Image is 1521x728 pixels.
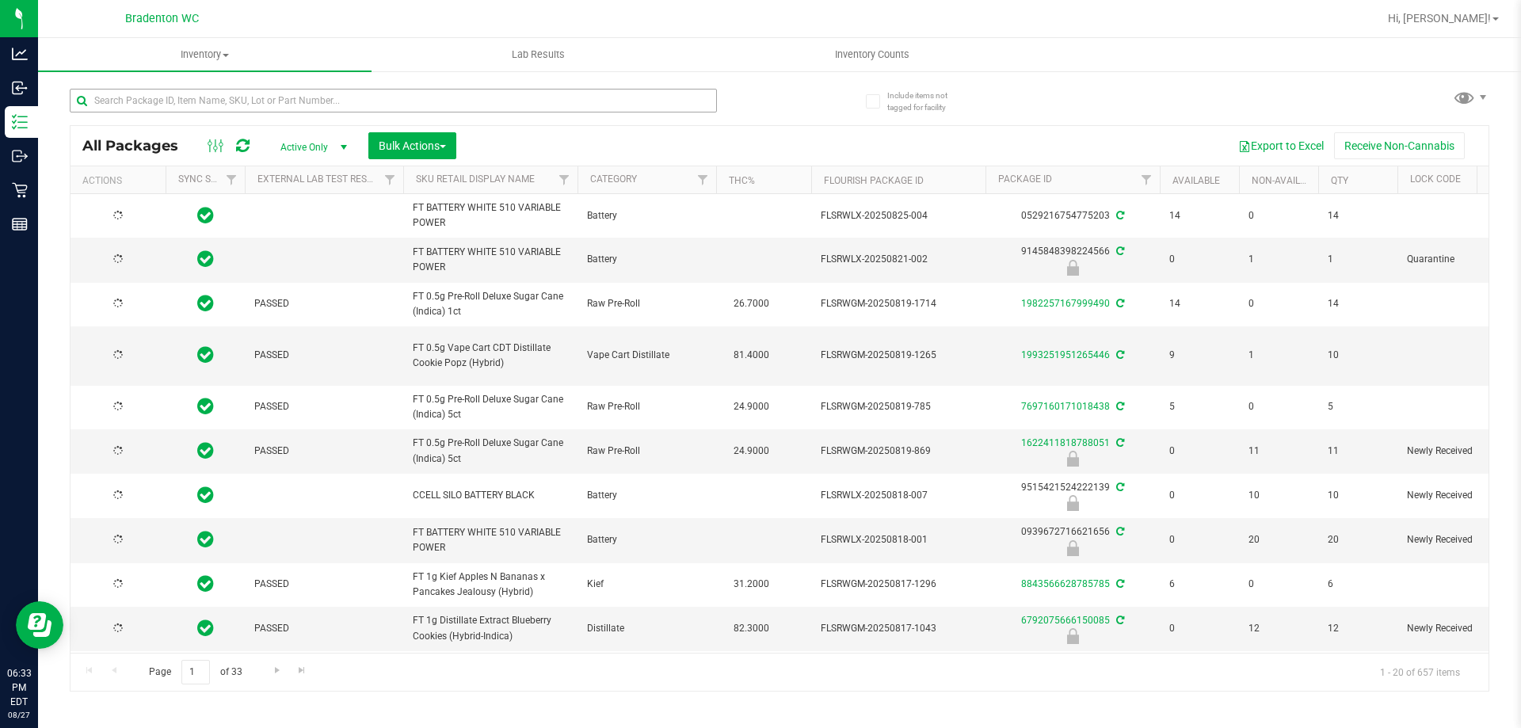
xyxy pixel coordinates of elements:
[1248,399,1309,414] span: 0
[1114,615,1124,626] span: Sync from Compliance System
[413,525,568,555] span: FT BATTERY WHITE 510 VARIABLE POWER
[1248,488,1309,503] span: 10
[587,444,707,459] span: Raw Pre-Roll
[1328,399,1388,414] span: 5
[1169,208,1229,223] span: 14
[7,709,31,721] p: 08/27
[197,204,214,227] span: In Sync
[729,175,755,186] a: THC%
[377,166,403,193] a: Filter
[726,292,777,315] span: 26.7000
[587,488,707,503] span: Battery
[983,480,1162,511] div: 9515421524222139
[1388,12,1491,25] span: Hi, [PERSON_NAME]!
[16,601,63,649] iframe: Resource center
[413,289,568,319] span: FT 0.5g Pre-Roll Deluxe Sugar Cane (Indica) 1ct
[1248,252,1309,267] span: 1
[1114,210,1124,221] span: Sync from Compliance System
[12,114,28,130] inline-svg: Inventory
[1114,246,1124,257] span: Sync from Compliance System
[413,392,568,422] span: FT 0.5g Pre-Roll Deluxe Sugar Cane (Indica) 5ct
[1228,132,1334,159] button: Export to Excel
[587,621,707,636] span: Distillate
[821,577,976,592] span: FLSRWGM-20250817-1296
[821,296,976,311] span: FLSRWGM-20250819-1714
[1169,252,1229,267] span: 0
[413,570,568,600] span: FT 1g Kief Apples N Bananas x Pancakes Jealousy (Hybrid)
[587,532,707,547] span: Battery
[7,666,31,709] p: 06:33 PM EDT
[1169,444,1229,459] span: 0
[726,440,777,463] span: 24.9000
[12,182,28,198] inline-svg: Retail
[197,344,214,366] span: In Sync
[379,139,446,152] span: Bulk Actions
[1407,444,1507,459] span: Newly Received
[12,80,28,96] inline-svg: Inbound
[983,495,1162,511] div: Newly Received
[726,573,777,596] span: 31.2000
[1021,349,1110,360] a: 1993251951265446
[254,577,394,592] span: PASSED
[197,617,214,639] span: In Sync
[291,660,314,681] a: Go to the last page
[70,89,717,112] input: Search Package ID, Item Name, SKU, Lot or Part Number...
[254,399,394,414] span: PASSED
[587,252,707,267] span: Battery
[821,621,976,636] span: FLSRWGM-20250817-1043
[1410,173,1461,185] a: Lock Code
[413,341,568,371] span: FT 0.5g Vape Cart CDT Distillate Cookie Popz (Hybrid)
[587,399,707,414] span: Raw Pre-Roll
[1248,208,1309,223] span: 0
[1114,401,1124,412] span: Sync from Compliance System
[197,484,214,506] span: In Sync
[1021,578,1110,589] a: 8843566628785785
[590,173,637,185] a: Category
[1169,488,1229,503] span: 0
[1021,401,1110,412] a: 7697160171018438
[587,296,707,311] span: Raw Pre-Roll
[1328,577,1388,592] span: 6
[219,166,245,193] a: Filter
[197,395,214,417] span: In Sync
[135,660,255,684] span: Page of 33
[1114,298,1124,309] span: Sync from Compliance System
[983,451,1162,467] div: Newly Received
[551,166,578,193] a: Filter
[82,137,194,154] span: All Packages
[1328,208,1388,223] span: 14
[1367,660,1473,684] span: 1 - 20 of 657 items
[413,200,568,231] span: FT BATTERY WHITE 510 VARIABLE POWER
[38,38,372,71] a: Inventory
[821,399,976,414] span: FLSRWGM-20250819-785
[372,38,705,71] a: Lab Results
[1334,132,1465,159] button: Receive Non-Cannabis
[1172,175,1220,186] a: Available
[125,12,199,25] span: Bradenton WC
[1328,488,1388,503] span: 10
[1169,532,1229,547] span: 0
[416,173,535,185] a: Sku Retail Display Name
[726,395,777,418] span: 24.9000
[265,660,288,681] a: Go to the next page
[12,216,28,232] inline-svg: Reports
[1169,621,1229,636] span: 0
[1114,526,1124,537] span: Sync from Compliance System
[726,344,777,367] span: 81.4000
[197,292,214,314] span: In Sync
[254,621,394,636] span: PASSED
[413,436,568,466] span: FT 0.5g Pre-Roll Deluxe Sugar Cane (Indica) 5ct
[1331,175,1348,186] a: Qty
[197,573,214,595] span: In Sync
[490,48,586,62] span: Lab Results
[821,532,976,547] span: FLSRWLX-20250818-001
[983,244,1162,275] div: 9145848398224566
[1328,444,1388,459] span: 11
[368,132,456,159] button: Bulk Actions
[1328,532,1388,547] span: 20
[983,524,1162,555] div: 0939672716621656
[1134,166,1160,193] a: Filter
[257,173,382,185] a: External Lab Test Result
[1114,578,1124,589] span: Sync from Compliance System
[587,208,707,223] span: Battery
